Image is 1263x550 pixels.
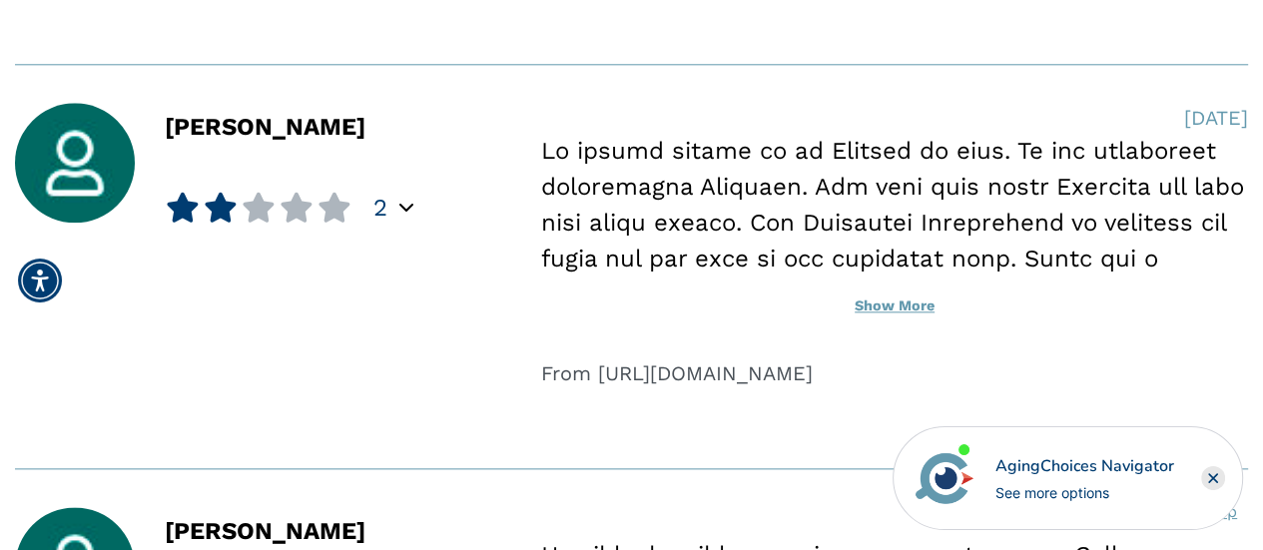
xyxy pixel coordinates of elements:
div: Popover trigger [399,196,413,220]
div: [DATE] [1184,103,1248,133]
div: AgingChoices Navigator [995,454,1174,478]
div: Close [1201,466,1225,490]
div: [PERSON_NAME] [165,115,365,223]
span: 2 [373,193,387,223]
div: From [URL][DOMAIN_NAME] [541,358,1248,388]
div: See more options [995,482,1174,503]
div: Accessibility Menu [18,259,62,302]
img: user_avatar.jpg [15,103,135,223]
img: avatar [911,444,978,512]
button: Show More [541,284,1248,328]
